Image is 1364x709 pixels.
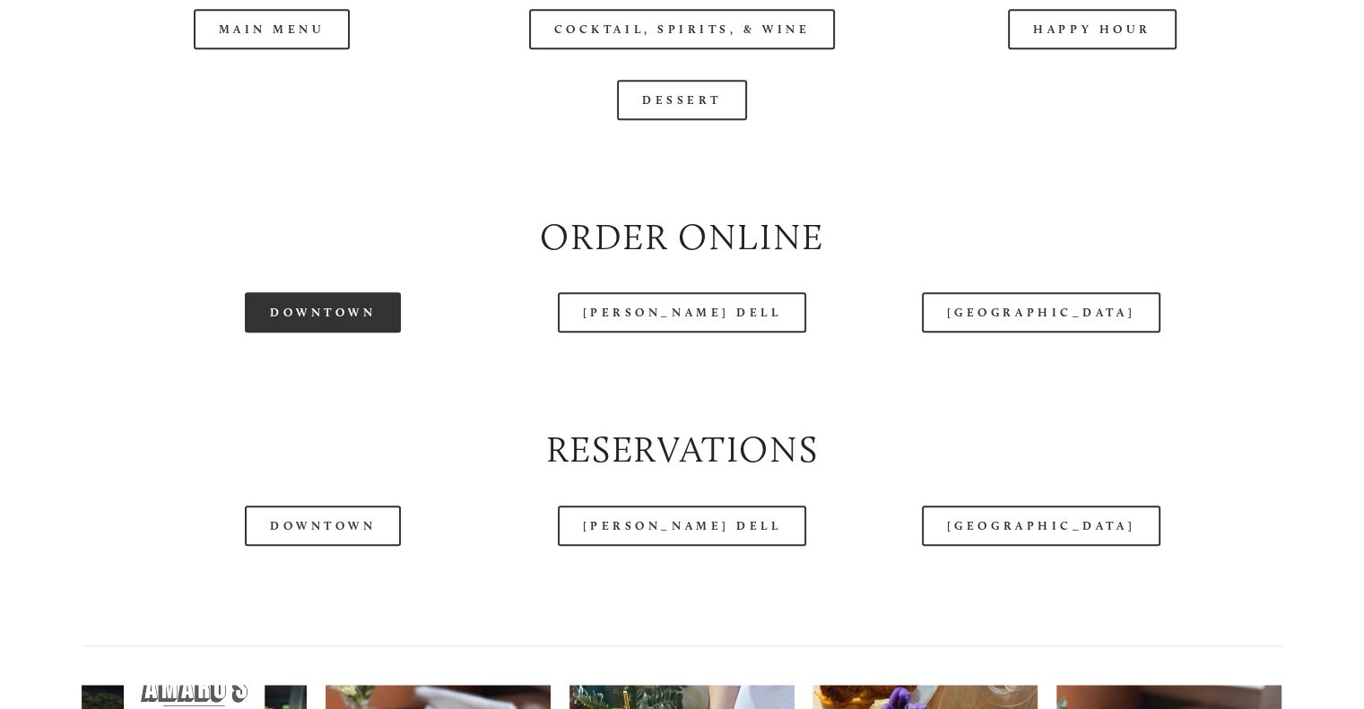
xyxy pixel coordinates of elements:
a: [GEOGRAPHIC_DATA] [922,506,1160,546]
a: [GEOGRAPHIC_DATA] [922,292,1160,333]
a: Downtown [245,506,401,546]
h2: Reservations [82,424,1282,475]
h2: Order Online [82,212,1282,263]
a: [PERSON_NAME] Dell [558,506,807,546]
a: [PERSON_NAME] Dell [558,292,807,333]
a: Downtown [245,292,401,333]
